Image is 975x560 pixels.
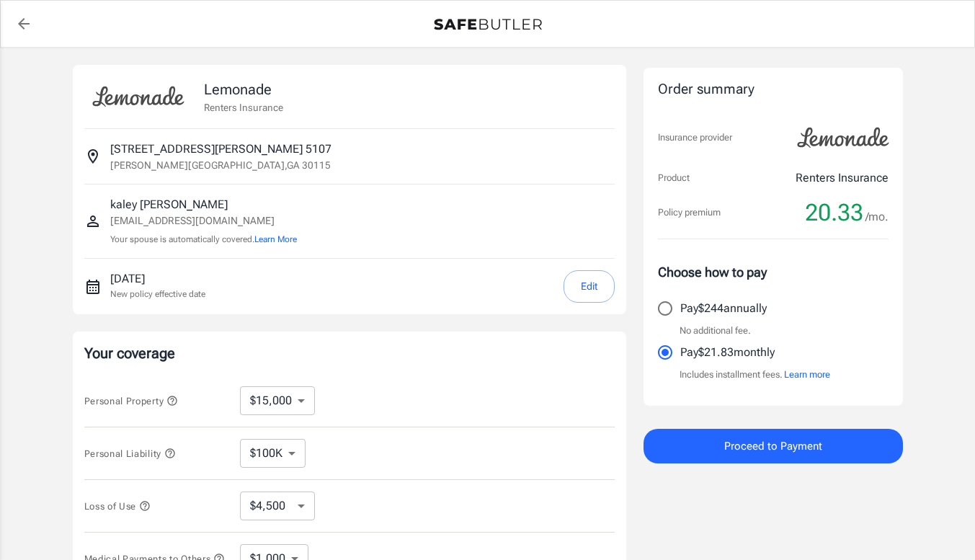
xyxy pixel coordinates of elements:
[680,324,751,338] p: No additional fee.
[680,300,767,317] p: Pay $244 annually
[789,117,897,158] img: Lemonade
[9,9,38,38] a: back to quotes
[84,497,151,515] button: Loss of Use
[110,270,205,288] p: [DATE]
[84,76,192,117] img: Lemonade
[84,213,102,230] svg: Insured person
[658,171,690,185] p: Product
[724,437,822,455] span: Proceed to Payment
[680,344,775,361] p: Pay $21.83 monthly
[84,392,178,409] button: Personal Property
[564,270,615,303] button: Edit
[658,205,721,220] p: Policy premium
[865,207,889,227] span: /mo.
[84,445,176,462] button: Personal Liability
[784,368,830,382] button: Learn more
[110,158,331,172] p: [PERSON_NAME][GEOGRAPHIC_DATA] , GA 30115
[796,169,889,187] p: Renters Insurance
[110,213,297,228] p: [EMAIL_ADDRESS][DOMAIN_NAME]
[110,196,297,213] p: kaley [PERSON_NAME]
[204,100,283,115] p: Renters Insurance
[805,198,863,227] span: 20.33
[84,448,176,459] span: Personal Liability
[84,343,615,363] p: Your coverage
[84,396,178,406] span: Personal Property
[658,130,732,145] p: Insurance provider
[204,79,283,100] p: Lemonade
[254,233,297,246] button: Learn More
[110,288,205,301] p: New policy effective date
[658,262,889,282] p: Choose how to pay
[680,368,830,382] p: Includes installment fees.
[434,19,542,30] img: Back to quotes
[658,79,889,100] div: Order summary
[84,501,151,512] span: Loss of Use
[110,233,297,246] p: Your spouse is automatically covered.
[110,141,331,158] p: [STREET_ADDRESS][PERSON_NAME] 5107
[84,278,102,295] svg: New policy start date
[644,429,903,463] button: Proceed to Payment
[84,148,102,165] svg: Insured address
